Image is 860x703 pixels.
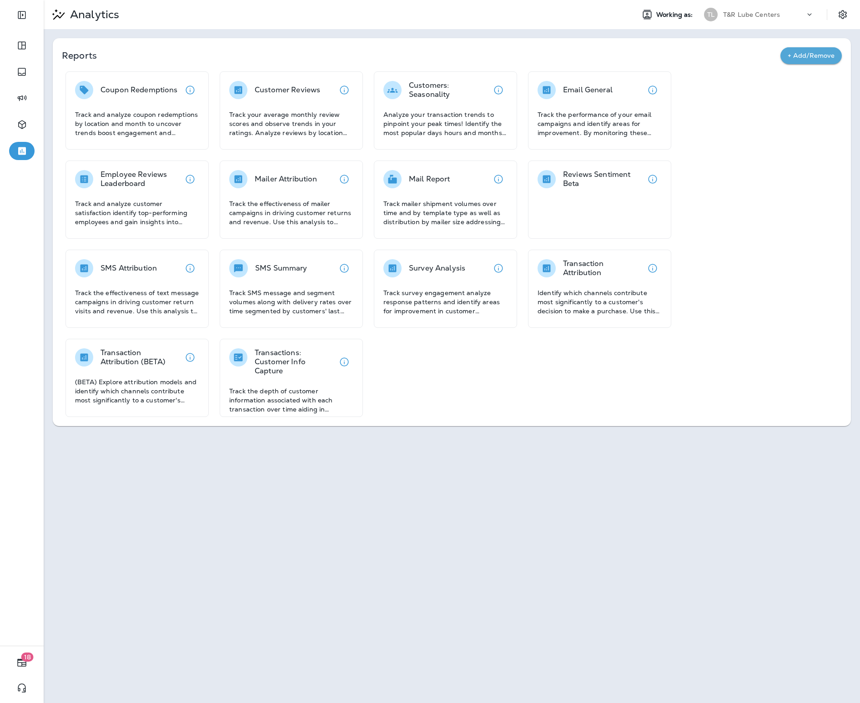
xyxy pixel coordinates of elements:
p: SMS Summary [255,264,307,273]
button: Settings [835,6,851,23]
p: SMS Attribution [101,264,157,273]
p: Track the depth of customer information associated with each transaction over time aiding in asse... [229,387,353,414]
button: Expand Sidebar [9,6,35,24]
button: View details [335,170,353,188]
p: Mailer Attribution [255,175,317,184]
p: Track the effectiveness of text message campaigns in driving customer return visits and revenue. ... [75,288,199,316]
p: Customers: Seasonality [409,81,489,99]
p: Transactions: Customer Info Capture [255,348,335,376]
button: View details [181,170,199,188]
button: View details [335,353,353,371]
button: View details [335,259,353,277]
p: Employee Reviews Leaderboard [101,170,181,188]
p: Track survey engagement analyze response patterns and identify areas for improvement in customer ... [383,288,508,316]
button: View details [489,170,508,188]
p: Transaction Attribution (BETA) [101,348,181,367]
button: View details [181,348,199,367]
button: View details [181,259,199,277]
p: Customer Reviews [255,85,320,95]
p: Reports [62,49,780,62]
p: T&R Lube Centers [723,11,780,18]
p: Track the effectiveness of mailer campaigns in driving customer returns and revenue. Use this ana... [229,199,353,226]
button: View details [644,170,662,188]
button: View details [335,81,353,99]
p: Track mailer shipment volumes over time and by template type as well as distribution by mailer si... [383,199,508,226]
button: + Add/Remove [780,47,842,64]
span: Working as: [656,11,695,19]
p: Track and analyze coupon redemptions by location and month to uncover trends boost engagement and... [75,110,199,137]
p: Email General [563,85,613,95]
p: Mail Report [409,175,450,184]
p: Transaction Attribution [563,259,644,277]
p: Track SMS message and segment volumes along with delivery rates over time segmented by customers'... [229,288,353,316]
p: Analyze your transaction trends to pinpoint your peak times! Identify the most popular days hours... [383,110,508,137]
p: Track the performance of your email campaigns and identify areas for improvement. By monitoring t... [538,110,662,137]
p: Survey Analysis [409,264,465,273]
button: View details [644,259,662,277]
button: View details [489,259,508,277]
button: View details [181,81,199,99]
button: View details [644,81,662,99]
p: Track your average monthly review scores and observe trends in your ratings. Analyze reviews by l... [229,110,353,137]
div: TL [704,8,718,21]
p: Track and analyze customer satisfaction identify top-performing employees and gain insights into ... [75,199,199,226]
button: View details [489,81,508,99]
p: Reviews Sentiment Beta [563,170,644,188]
span: 18 [21,653,34,662]
p: (BETA) Explore attribution models and identify which channels contribute most significantly to a ... [75,377,199,405]
p: Coupon Redemptions [101,85,178,95]
button: 18 [9,653,35,672]
p: Analytics [66,8,119,21]
p: Identify which channels contribute most significantly to a customer's decision to make a purchase... [538,288,662,316]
